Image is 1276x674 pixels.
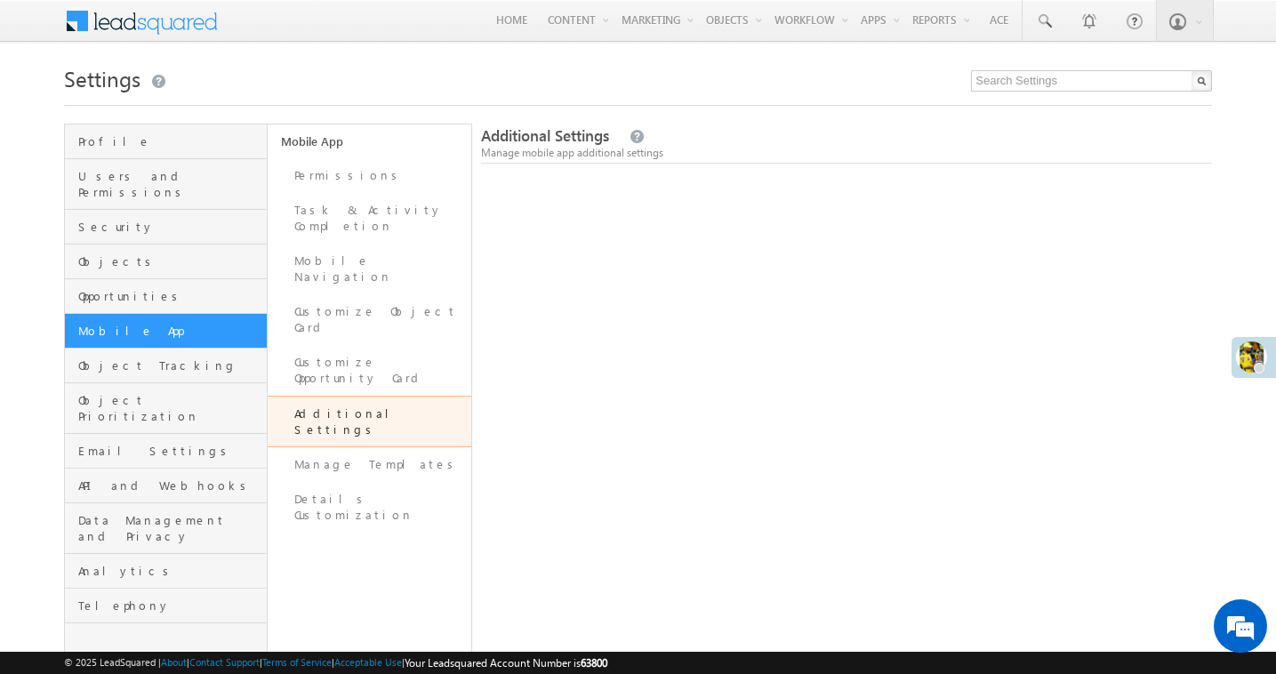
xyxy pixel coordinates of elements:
a: Acceptable Use [334,656,402,668]
span: Objects [78,253,263,269]
a: Email Settings [65,434,268,469]
span: Users and Permissions [78,168,263,200]
span: Telephony [78,598,263,614]
a: Permissions [268,158,471,193]
a: About [161,656,187,668]
span: Mobile App [78,323,263,339]
span: © 2025 LeadSquared | | | | | [64,654,607,671]
a: Object Tracking [65,349,268,383]
span: Settings [64,64,140,92]
a: Objects [65,245,268,279]
span: Opportunities [78,288,263,304]
span: Additional Settings [481,125,609,146]
a: Opportunities [65,279,268,314]
a: Telephony [65,589,268,623]
span: 63800 [581,656,607,670]
span: Data Management and Privacy [78,512,263,544]
span: Email Settings [78,443,263,459]
a: Mobile Navigation [268,244,471,294]
a: Terms of Service [262,656,332,668]
input: Search Settings [971,70,1212,92]
a: Security [65,210,268,245]
a: Contact Support [189,656,260,668]
a: Users and Permissions [65,159,268,210]
span: Security [78,219,263,235]
a: Mobile App [268,124,471,158]
a: Analytics [65,554,268,589]
span: Analytics [78,563,263,579]
span: Profile [78,133,263,149]
span: Object Tracking [78,357,263,373]
a: Data Management and Privacy [65,503,268,554]
a: Customize Opportunity Card [268,345,471,396]
a: Details Customization [268,482,471,533]
a: Customize Object Card [268,294,471,345]
span: Your Leadsquared Account Number is [405,656,607,670]
a: Profile [65,124,268,159]
span: API and Webhooks [78,477,263,493]
a: Task & Activity Completion [268,193,471,244]
a: Additional Settings [268,396,471,447]
a: Object Prioritization [65,383,268,434]
span: Object Prioritization [78,392,263,424]
a: Manage Templates [268,447,471,482]
a: Mobile App [65,314,268,349]
a: API and Webhooks [65,469,268,503]
div: Manage mobile app additional settings [481,145,1212,161]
